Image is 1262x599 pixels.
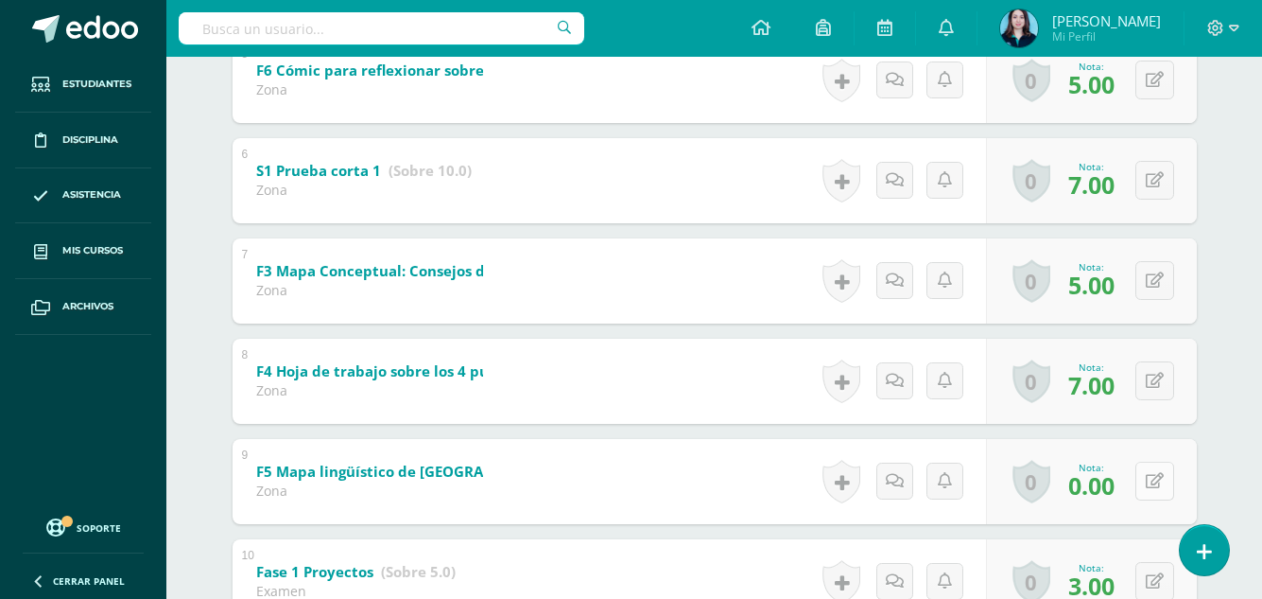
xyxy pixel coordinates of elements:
span: Estudiantes [62,77,131,92]
img: 58a3fbeca66addd3cac8df0ed67b710d.png [1000,9,1038,47]
b: S1 Prueba corta 1 [256,161,381,180]
b: F3 Mapa Conceptual: Consejos de desarrollo en [GEOGRAPHIC_DATA] [256,261,740,280]
span: Disciplina [62,132,118,148]
div: Nota: [1068,60,1115,73]
a: F4 Hoja de trabajo sobre los 4 pueblos [256,357,617,387]
strong: (Sobre 5.0) [381,562,456,581]
a: Soporte [23,514,144,539]
div: Zona [256,482,483,500]
b: Fase 1 Proyectos [256,562,373,581]
b: F4 Hoja de trabajo sobre los 4 pueblos [256,361,527,380]
div: Nota: [1068,260,1115,273]
a: 0 [1012,259,1050,303]
span: 7.00 [1068,168,1115,201]
a: 0 [1012,460,1050,503]
span: 7.00 [1068,369,1115,401]
strong: (Sobre 10.0) [389,161,472,180]
a: Estudiantes [15,57,151,113]
a: S1 Prueba corta 1 (Sobre 10.0) [256,156,472,186]
a: Mis cursos [15,223,151,279]
span: Cerrar panel [53,574,125,588]
input: Busca un usuario... [179,12,584,44]
a: Fase 1 Proyectos (Sobre 5.0) [256,557,456,588]
div: Nota: [1068,561,1115,574]
span: Soporte [77,521,121,535]
span: 5.00 [1068,68,1115,100]
a: 0 [1012,59,1050,102]
a: 0 [1012,159,1050,203]
a: Archivos [15,279,151,335]
span: 0.00 [1068,469,1115,502]
span: Mis cursos [62,243,123,258]
a: F3 Mapa Conceptual: Consejos de desarrollo en [GEOGRAPHIC_DATA] [256,256,822,287]
span: Mi Perfil [1052,28,1161,44]
div: Zona [256,80,483,98]
span: 5.00 [1068,269,1115,301]
b: F5 Mapa lingüístico de [GEOGRAPHIC_DATA] [256,462,564,481]
a: Asistencia [15,168,151,224]
span: [PERSON_NAME] [1052,11,1161,30]
div: Zona [256,381,483,399]
span: Archivos [62,299,113,314]
span: Asistencia [62,187,121,203]
a: Disciplina [15,113,151,168]
a: 0 [1012,360,1050,403]
div: Zona [256,181,472,199]
div: Nota: [1068,160,1115,173]
b: F6 Cómic para reflexionar sobre la convivencia [256,61,591,79]
div: Nota: [1068,361,1115,374]
div: Zona [256,281,483,299]
div: Nota: [1068,461,1115,474]
a: F6 Cómic para reflexionar sobre la convivencia [256,56,673,86]
a: F5 Mapa lingüístico de [GEOGRAPHIC_DATA] [256,457,647,487]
